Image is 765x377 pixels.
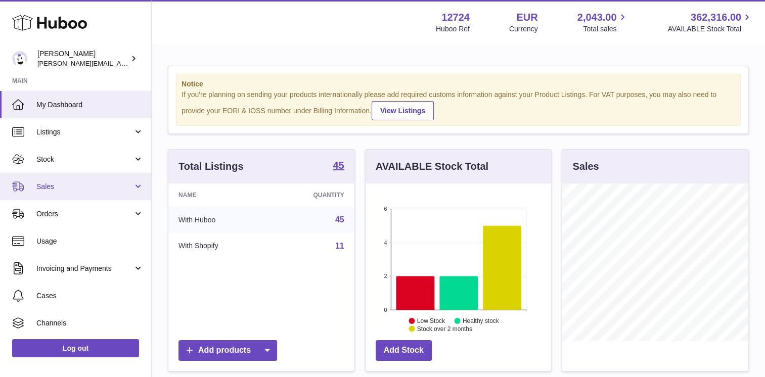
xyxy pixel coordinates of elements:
[182,90,735,120] div: If you're planning on sending your products internationally please add required customs informati...
[384,206,387,212] text: 6
[667,11,753,34] a: 362,316.00 AVAILABLE Stock Total
[333,160,344,172] a: 45
[417,317,445,324] text: Low Stock
[36,100,144,110] span: My Dashboard
[333,160,344,170] strong: 45
[572,160,599,173] h3: Sales
[384,307,387,313] text: 0
[577,11,617,24] span: 2,043.00
[36,237,144,246] span: Usage
[509,24,538,34] div: Currency
[577,11,628,34] a: 2,043.00 Total sales
[36,127,133,137] span: Listings
[12,51,27,66] img: sebastian@ffern.co
[268,183,354,207] th: Quantity
[384,273,387,279] text: 2
[37,59,203,67] span: [PERSON_NAME][EMAIL_ADDRESS][DOMAIN_NAME]
[441,11,470,24] strong: 12724
[37,49,128,68] div: [PERSON_NAME]
[168,207,268,233] td: With Huboo
[463,317,500,324] text: Healthy stock
[384,240,387,246] text: 4
[372,101,434,120] a: View Listings
[376,340,432,361] a: Add Stock
[691,11,741,24] span: 362,316.00
[36,318,144,328] span: Channels
[36,264,133,273] span: Invoicing and Payments
[182,79,735,89] strong: Notice
[667,24,753,34] span: AVAILABLE Stock Total
[168,183,268,207] th: Name
[12,339,139,357] a: Log out
[516,11,537,24] strong: EUR
[36,182,133,192] span: Sales
[335,242,344,250] a: 11
[36,209,133,219] span: Orders
[168,233,268,259] td: With Shopify
[36,155,133,164] span: Stock
[178,160,244,173] h3: Total Listings
[178,340,277,361] a: Add products
[335,215,344,224] a: 45
[583,24,628,34] span: Total sales
[436,24,470,34] div: Huboo Ref
[376,160,488,173] h3: AVAILABLE Stock Total
[417,325,472,333] text: Stock over 2 months
[36,291,144,301] span: Cases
